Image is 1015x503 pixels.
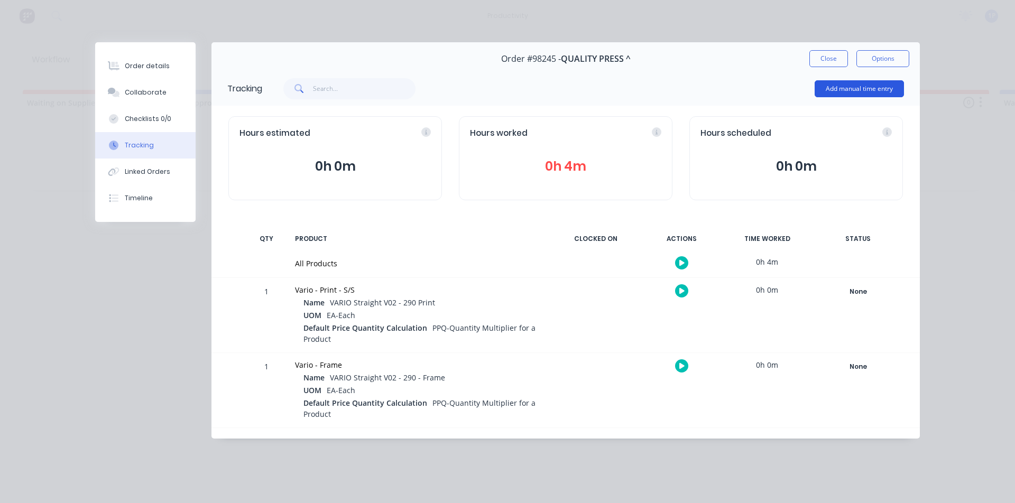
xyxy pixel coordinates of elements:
input: Search... [313,78,416,99]
div: Order details [125,61,170,71]
button: 0h 4m [470,156,661,176]
span: Hours estimated [239,127,310,139]
div: STATUS [813,228,903,250]
button: 0h 0m [239,156,431,176]
span: UOM [303,310,321,321]
span: QUALITY PRESS ^ [561,54,631,64]
span: Hours worked [470,127,528,139]
div: Linked Orders [125,167,170,176]
div: CLOCKED ON [556,228,635,250]
button: None [819,359,897,374]
div: Tracking [125,141,154,150]
div: QTY [251,228,282,250]
button: Timeline [95,185,196,211]
div: All Products [295,258,543,269]
div: Timeline [125,193,153,203]
div: ACTIONS [642,228,721,250]
button: Tracking [95,132,196,159]
div: Vario - Print - S/S [295,284,543,295]
div: TIME WORKED [727,228,807,250]
button: Close [809,50,848,67]
span: PPQ-Quantity Multiplier for a Product [303,398,536,419]
div: 0h 0m [727,353,807,377]
div: 1 [251,355,282,427]
span: Name [303,297,325,308]
button: None [819,284,897,299]
div: 1 [251,280,282,352]
button: Options [856,50,909,67]
button: 0h 0m [700,156,892,176]
div: 0h 0m [727,278,807,302]
button: Add manual time entry [815,80,904,97]
button: Checklists 0/0 [95,106,196,132]
div: PRODUCT [289,228,550,250]
div: Tracking [227,82,262,95]
div: Vario - Frame [295,359,543,370]
span: PPQ-Quantity Multiplier for a Product [303,323,536,344]
div: 0h 4m [727,250,807,274]
span: UOM [303,385,321,396]
span: Default Price Quantity Calculation [303,322,427,333]
span: VARIO Straight V02 - 290 - Frame [330,372,445,383]
span: EA-Each [327,385,355,395]
div: None [820,285,896,299]
span: Name [303,372,325,383]
div: Checklists 0/0 [125,114,171,124]
button: Collaborate [95,79,196,106]
span: Default Price Quantity Calculation [303,397,427,408]
span: VARIO Straight V02 - 290 Print [330,297,435,308]
button: Order details [95,53,196,79]
span: EA-Each [327,310,355,320]
div: Collaborate [125,88,167,97]
div: None [820,360,896,374]
span: Hours scheduled [700,127,771,139]
button: Linked Orders [95,159,196,185]
span: Order #98245 - [501,54,561,64]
